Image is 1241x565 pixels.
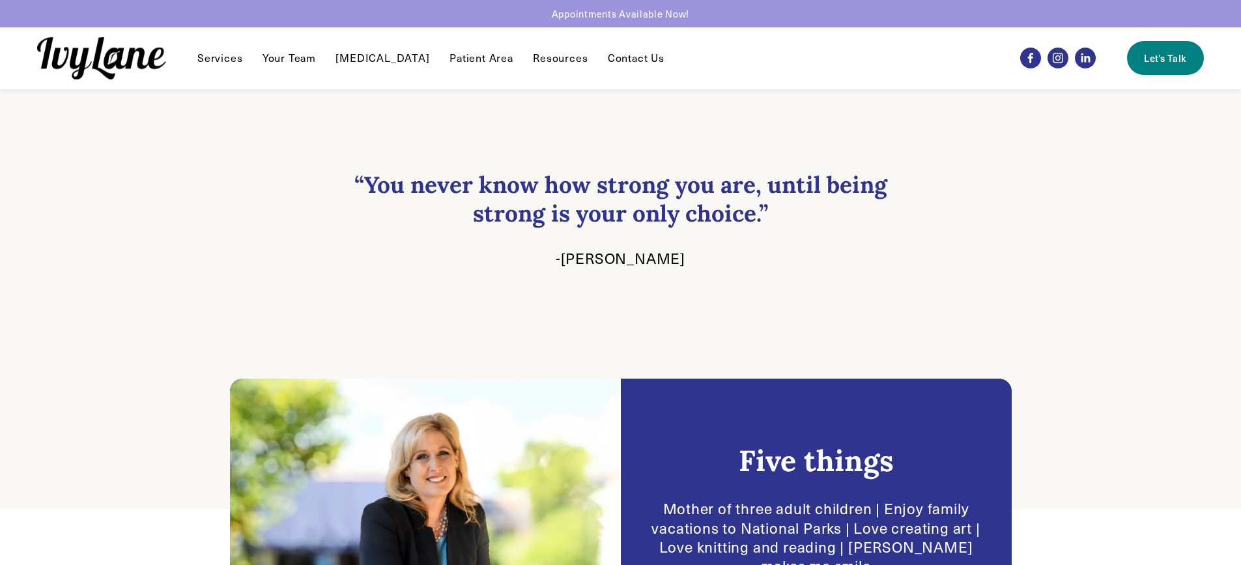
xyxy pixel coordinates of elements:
[533,51,588,65] span: Resources
[328,249,914,268] p: -[PERSON_NAME]
[533,50,588,66] a: folder dropdown
[37,37,166,80] img: Ivy Lane Counseling &mdash; Therapy that works for you
[1020,48,1041,68] a: Facebook
[608,50,664,66] a: Contact Us
[449,50,513,66] a: Patient Area
[335,50,429,66] a: [MEDICAL_DATA]
[263,50,316,66] a: Your Team
[1127,41,1204,75] a: Let's Talk
[1048,48,1068,68] a: Instagram
[1075,48,1096,68] a: LinkedIn
[197,51,242,65] span: Services
[739,442,894,479] h2: Five things
[197,50,242,66] a: folder dropdown
[328,171,914,227] h3: “You never know how strong you are, until being strong is your only choice.”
